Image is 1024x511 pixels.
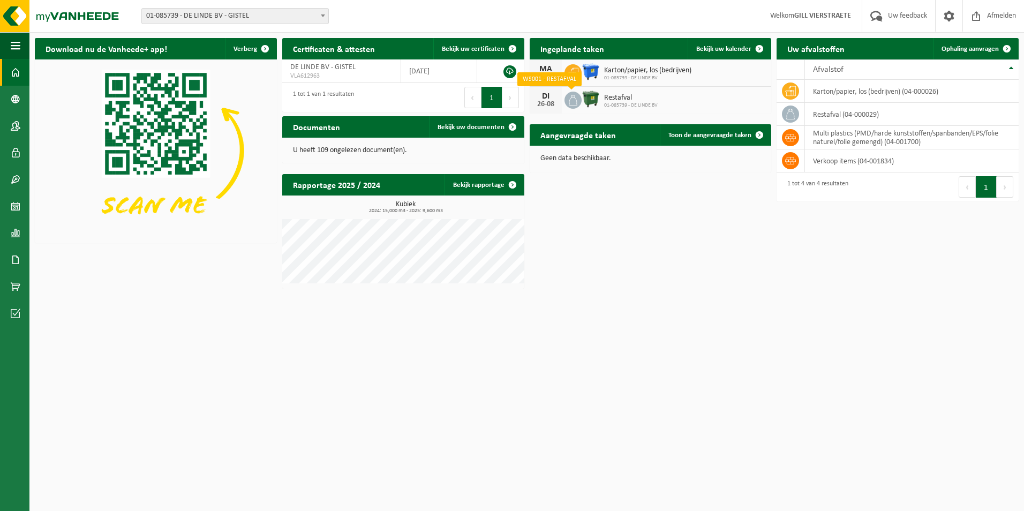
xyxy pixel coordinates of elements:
[290,63,356,71] span: DE LINDE BV - GISTEL
[668,132,751,139] span: Toon de aangevraagde taken
[401,59,477,83] td: [DATE]
[288,201,524,214] h3: Kubiek
[933,38,1018,59] a: Ophaling aanvragen
[293,147,514,154] p: U heeft 109 ongelezen document(en).
[438,124,505,131] span: Bekijk uw documenten
[282,174,391,195] h2: Rapportage 2025 / 2024
[288,208,524,214] span: 2024: 15,000 m3 - 2025: 9,600 m3
[688,38,770,59] a: Bekijk uw kalender
[959,176,976,198] button: Previous
[976,176,997,198] button: 1
[535,92,556,101] div: DI
[660,124,770,146] a: Toon de aangevraagde taken
[234,46,257,52] span: Verberg
[288,86,354,109] div: 1 tot 1 van 1 resultaten
[35,59,277,241] img: Download de VHEPlus App
[35,38,178,59] h2: Download nu de Vanheede+ app!
[445,174,523,196] a: Bekijk rapportage
[582,90,600,108] img: WB-1100-HPE-GN-01
[696,46,751,52] span: Bekijk uw kalender
[535,65,556,73] div: MA
[464,87,481,108] button: Previous
[481,87,502,108] button: 1
[141,8,329,24] span: 01-085739 - DE LINDE BV - GISTEL
[782,175,848,199] div: 1 tot 4 van 4 resultaten
[429,116,523,138] a: Bekijk uw documenten
[530,38,615,59] h2: Ingeplande taken
[290,72,393,80] span: VLA612963
[604,75,691,81] span: 01-085739 - DE LINDE BV
[282,38,386,59] h2: Certificaten & attesten
[805,126,1019,149] td: multi plastics (PMD/harde kunststoffen/spanbanden/EPS/folie naturel/folie gemengd) (04-001700)
[942,46,999,52] span: Ophaling aanvragen
[442,46,505,52] span: Bekijk uw certificaten
[535,101,556,108] div: 26-08
[813,65,844,74] span: Afvalstof
[805,149,1019,172] td: verkoop items (04-001834)
[604,66,691,75] span: Karton/papier, los (bedrijven)
[777,38,855,59] h2: Uw afvalstoffen
[997,176,1013,198] button: Next
[282,116,351,137] h2: Documenten
[582,63,600,81] img: WB-1100-HPE-BE-01
[225,38,276,59] button: Verberg
[540,155,761,162] p: Geen data beschikbaar.
[794,12,851,20] strong: GILL VIERSTRAETE
[805,80,1019,103] td: karton/papier, los (bedrijven) (04-000026)
[805,103,1019,126] td: restafval (04-000029)
[433,38,523,59] a: Bekijk uw certificaten
[530,124,627,145] h2: Aangevraagde taken
[535,73,556,81] div: 25-08
[502,87,519,108] button: Next
[604,94,658,102] span: Restafval
[604,102,658,109] span: 01-085739 - DE LINDE BV
[142,9,328,24] span: 01-085739 - DE LINDE BV - GISTEL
